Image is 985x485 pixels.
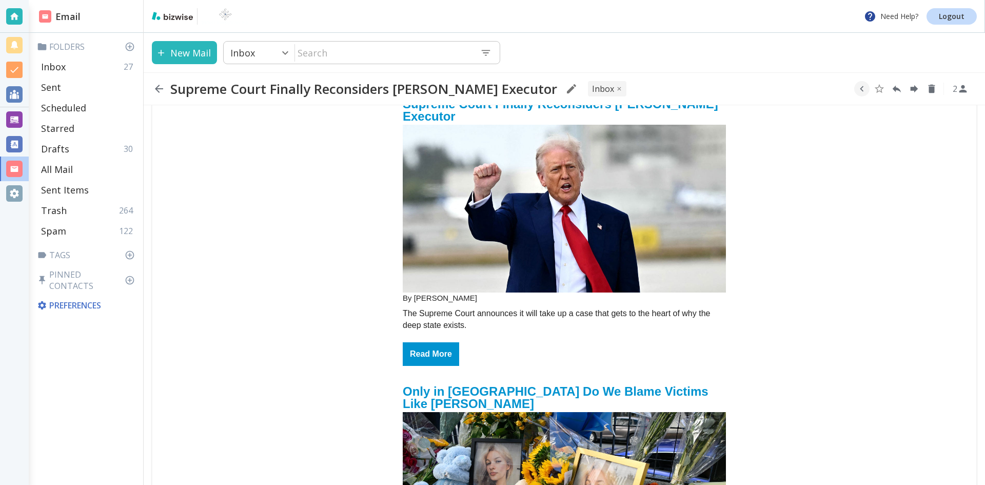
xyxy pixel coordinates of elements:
p: 2 [953,83,957,94]
p: Inbox [41,61,66,73]
div: Sent Items [37,180,139,200]
button: New Mail [152,41,217,64]
button: Forward [907,81,922,96]
p: 122 [119,225,137,237]
p: Scheduled [41,102,86,114]
input: Search [295,42,472,63]
p: Drafts [41,143,69,155]
div: Inbox27 [37,56,139,77]
p: 30 [124,143,137,154]
p: Folders [37,41,139,52]
button: Reply [889,81,904,96]
button: Delete [924,81,939,96]
button: See Participants [948,76,973,101]
p: Starred [41,122,74,134]
p: Tags [37,249,139,261]
p: Logout [939,13,964,20]
img: DashboardSidebarEmail.svg [39,10,51,23]
div: Trash264 [37,200,139,221]
div: All Mail [37,159,139,180]
p: 264 [119,205,137,216]
p: All Mail [41,163,73,176]
img: bizwise [152,12,193,20]
div: Spam122 [37,221,139,241]
p: Spam [41,225,66,237]
div: Drafts30 [37,139,139,159]
p: Inbox [230,47,255,59]
p: Sent Items [41,184,89,196]
h2: Supreme Court Finally Reconsiders [PERSON_NAME] Executor [170,81,557,97]
p: INBOX [592,83,614,94]
h2: Email [39,10,81,24]
div: Scheduled [37,98,139,118]
div: Sent [37,77,139,98]
p: Trash [41,204,67,217]
img: BioTech International [202,8,249,25]
p: 27 [124,61,137,72]
a: Logout [927,8,977,25]
div: Starred [37,118,139,139]
p: Sent [41,81,61,93]
p: Need Help? [864,10,918,23]
p: Pinned Contacts [37,269,139,292]
div: Preferences [35,296,139,315]
p: Preferences [37,300,137,311]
